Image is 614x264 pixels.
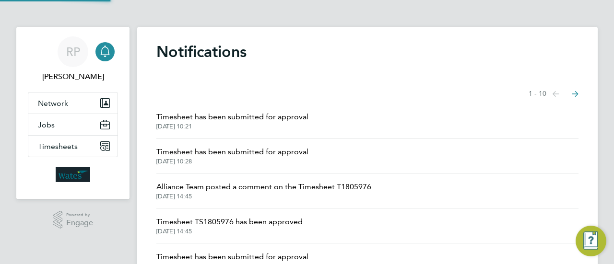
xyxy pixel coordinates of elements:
h1: Notifications [156,42,579,61]
nav: Main navigation [16,27,130,199]
span: Timesheets [38,142,78,151]
button: Engage Resource Center [576,226,606,256]
a: Go to home page [28,167,118,182]
span: Timesheet has been submitted for approval [156,111,308,123]
span: [DATE] 14:45 [156,193,371,200]
a: RP[PERSON_NAME] [28,36,118,82]
button: Timesheets [28,136,118,157]
span: Engage [66,219,93,227]
span: Richard Patterson [28,71,118,82]
span: Network [38,99,68,108]
a: Alliance Team posted a comment on the Timesheet T1805976[DATE] 14:45 [156,181,371,200]
span: [DATE] 14:45 [156,228,303,235]
span: Jobs [38,120,55,129]
a: Powered byEngage [53,211,94,229]
img: wates-logo-retina.png [56,167,90,182]
span: Timesheet has been submitted for approval [156,146,308,158]
button: Jobs [28,114,118,135]
span: Alliance Team posted a comment on the Timesheet T1805976 [156,181,371,193]
span: 1 - 10 [529,89,546,99]
span: Powered by [66,211,93,219]
a: Timesheet has been submitted for approval[DATE] 10:28 [156,146,308,165]
span: RP [66,46,80,58]
a: Timesheet has been submitted for approval[DATE] 10:21 [156,111,308,130]
span: Timesheet TS1805976 has been approved [156,216,303,228]
span: Timesheet has been submitted for approval [156,251,308,263]
span: [DATE] 10:21 [156,123,308,130]
nav: Select page of notifications list [529,84,579,103]
span: [DATE] 10:28 [156,158,308,165]
button: Network [28,92,118,114]
a: Timesheet TS1805976 has been approved[DATE] 14:45 [156,216,303,235]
